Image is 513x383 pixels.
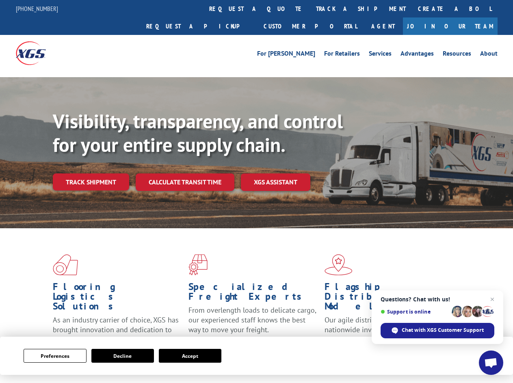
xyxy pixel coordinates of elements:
[381,296,494,303] span: Questions? Chat with us!
[381,309,449,315] span: Support is online
[325,254,353,275] img: xgs-icon-flagship-distribution-model-red
[257,50,315,59] a: For [PERSON_NAME]
[91,349,154,363] button: Decline
[53,315,179,344] span: As an industry carrier of choice, XGS has brought innovation and dedication to flooring logistics...
[325,315,452,344] span: Our agile distribution network gives you nationwide inventory management on demand.
[188,305,318,342] p: From overlength loads to delicate cargo, our experienced staff knows the best way to move your fr...
[188,282,318,305] h1: Specialized Freight Experts
[480,50,498,59] a: About
[24,349,86,363] button: Preferences
[53,108,343,157] b: Visibility, transparency, and control for your entire supply chain.
[241,173,310,191] a: XGS ASSISTANT
[381,323,494,338] div: Chat with XGS Customer Support
[53,254,78,275] img: xgs-icon-total-supply-chain-intelligence-red
[325,282,454,315] h1: Flagship Distribution Model
[369,50,392,59] a: Services
[16,4,58,13] a: [PHONE_NUMBER]
[324,50,360,59] a: For Retailers
[140,17,258,35] a: Request a pickup
[159,349,221,363] button: Accept
[188,254,208,275] img: xgs-icon-focused-on-flooring-red
[53,282,182,315] h1: Flooring Logistics Solutions
[487,294,497,304] span: Close chat
[402,327,484,334] span: Chat with XGS Customer Support
[443,50,471,59] a: Resources
[400,50,434,59] a: Advantages
[136,173,234,191] a: Calculate transit time
[258,17,363,35] a: Customer Portal
[403,17,498,35] a: Join Our Team
[479,351,503,375] div: Open chat
[53,173,129,190] a: Track shipment
[363,17,403,35] a: Agent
